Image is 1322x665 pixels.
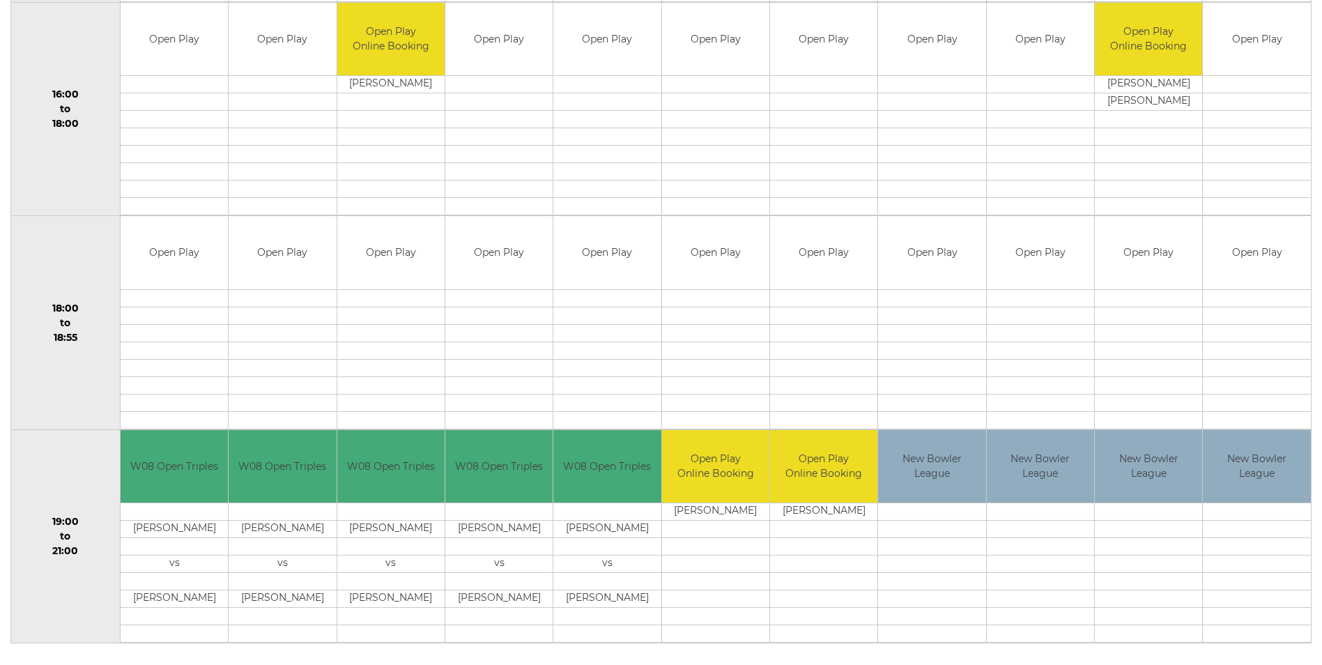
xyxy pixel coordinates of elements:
td: [PERSON_NAME] [553,590,661,608]
td: 18:00 to 18:55 [11,216,121,430]
td: W08 Open Triples [121,430,228,503]
td: Open Play [553,216,661,289]
td: Open Play Online Booking [337,3,445,76]
td: [PERSON_NAME] [229,590,336,608]
td: New Bowler League [1095,430,1202,503]
td: 19:00 to 21:00 [11,429,121,643]
td: Open Play [987,3,1094,76]
td: Open Play [770,3,877,76]
td: Open Play [1095,216,1202,289]
td: Open Play [987,216,1094,289]
td: Open Play [445,3,553,76]
td: W08 Open Triples [553,430,661,503]
td: [PERSON_NAME] [121,521,228,538]
td: W08 Open Triples [229,430,336,503]
td: Open Play [770,216,877,289]
td: Open Play [1203,216,1311,289]
td: vs [337,556,445,573]
td: [PERSON_NAME] [445,521,553,538]
td: Open Play [662,3,769,76]
td: W08 Open Triples [337,430,445,503]
td: 16:00 to 18:00 [11,2,121,216]
td: [PERSON_NAME] [337,76,445,93]
td: Open Play [878,216,985,289]
td: Open Play [878,3,985,76]
td: New Bowler League [1203,430,1311,503]
td: vs [229,556,336,573]
td: Open Play [337,216,445,289]
td: Open Play [121,216,228,289]
td: Open Play [229,216,336,289]
td: Open Play [662,216,769,289]
td: [PERSON_NAME] [229,521,336,538]
td: [PERSON_NAME] [770,503,877,521]
td: [PERSON_NAME] [553,521,661,538]
td: [PERSON_NAME] [1095,93,1202,111]
td: W08 Open Triples [445,430,553,503]
td: New Bowler League [987,430,1094,503]
td: vs [553,556,661,573]
td: Open Play [1203,3,1311,76]
td: Open Play Online Booking [1095,3,1202,76]
td: [PERSON_NAME] [337,590,445,608]
td: Open Play [229,3,336,76]
td: [PERSON_NAME] [121,590,228,608]
td: Open Play Online Booking [770,430,877,503]
td: [PERSON_NAME] [445,590,553,608]
td: Open Play [445,216,553,289]
td: vs [445,556,553,573]
td: vs [121,556,228,573]
td: [PERSON_NAME] [662,503,769,521]
td: New Bowler League [878,430,985,503]
td: [PERSON_NAME] [337,521,445,538]
td: Open Play Online Booking [662,430,769,503]
td: Open Play [553,3,661,76]
td: Open Play [121,3,228,76]
td: [PERSON_NAME] [1095,76,1202,93]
